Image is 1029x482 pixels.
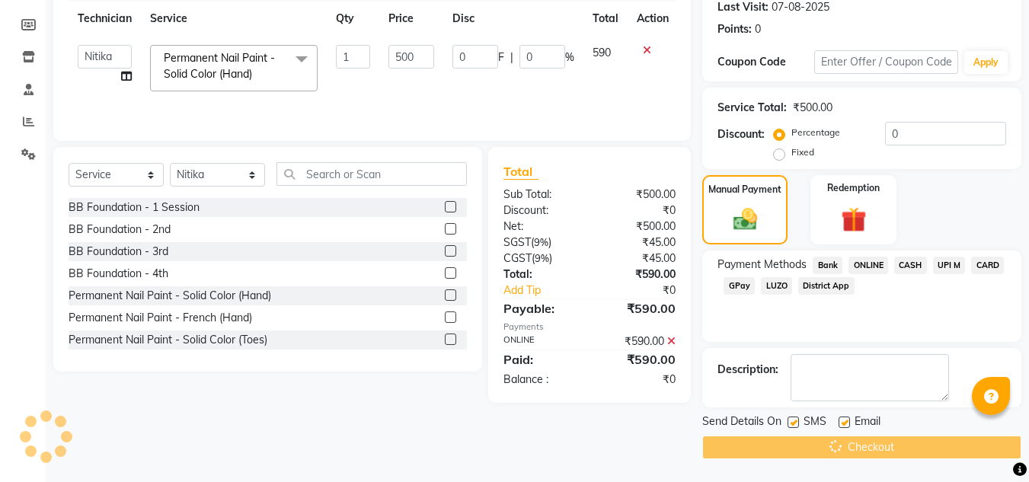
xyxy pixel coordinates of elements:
[164,51,275,81] span: Permanent Nail Paint - Solid Color (Hand)
[492,251,590,267] div: ( )
[510,49,513,65] span: |
[761,277,792,295] span: LUZO
[503,164,538,180] span: Total
[69,2,141,36] th: Technician
[69,222,171,238] div: BB Foundation - 2nd
[492,267,590,282] div: Total:
[492,203,590,219] div: Discount:
[141,2,327,36] th: Service
[724,277,755,295] span: GPay
[964,51,1008,74] button: Apply
[327,2,379,36] th: Qty
[492,299,590,318] div: Payable:
[814,50,958,74] input: Enter Offer / Coupon Code
[726,206,765,233] img: _cash.svg
[492,372,590,388] div: Balance :
[492,187,590,203] div: Sub Total:
[492,235,590,251] div: ( )
[827,181,880,195] label: Redemption
[791,145,814,159] label: Fixed
[590,235,687,251] div: ₹45.00
[583,2,628,36] th: Total
[855,413,880,433] span: Email
[606,282,688,298] div: ₹0
[590,267,687,282] div: ₹590.00
[590,372,687,388] div: ₹0
[717,100,787,116] div: Service Total:
[590,350,687,369] div: ₹590.00
[492,282,606,298] a: Add Tip
[755,21,761,37] div: 0
[69,332,267,348] div: Permanent Nail Paint - Solid Color (Toes)
[492,334,590,350] div: ONLINE
[590,299,687,318] div: ₹590.00
[717,54,813,70] div: Coupon Code
[813,257,842,274] span: Bank
[590,219,687,235] div: ₹500.00
[833,204,874,235] img: _gift.svg
[717,362,778,378] div: Description:
[69,266,168,282] div: BB Foundation - 4th
[702,413,781,433] span: Send Details On
[503,251,532,265] span: CGST
[894,257,927,274] span: CASH
[503,321,676,334] div: Payments
[717,21,752,37] div: Points:
[534,236,548,248] span: 9%
[503,235,531,249] span: SGST
[590,187,687,203] div: ₹500.00
[565,49,574,65] span: %
[848,257,888,274] span: ONLINE
[498,49,504,65] span: F
[793,100,832,116] div: ₹500.00
[69,310,252,326] div: Permanent Nail Paint - French (Hand)
[69,200,200,215] div: BB Foundation - 1 Session
[443,2,583,36] th: Disc
[717,126,765,142] div: Discount:
[276,162,467,186] input: Search or Scan
[933,257,966,274] span: UPI M
[798,277,855,295] span: District App
[379,2,443,36] th: Price
[252,67,259,81] a: x
[492,219,590,235] div: Net:
[971,257,1004,274] span: CARD
[69,288,271,304] div: Permanent Nail Paint - Solid Color (Hand)
[492,350,590,369] div: Paid:
[590,203,687,219] div: ₹0
[804,413,826,433] span: SMS
[590,334,687,350] div: ₹590.00
[791,126,840,139] label: Percentage
[535,252,549,264] span: 9%
[628,2,678,36] th: Action
[590,251,687,267] div: ₹45.00
[717,257,807,273] span: Payment Methods
[708,183,781,196] label: Manual Payment
[69,244,168,260] div: BB Foundation - 3rd
[593,46,611,59] span: 590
